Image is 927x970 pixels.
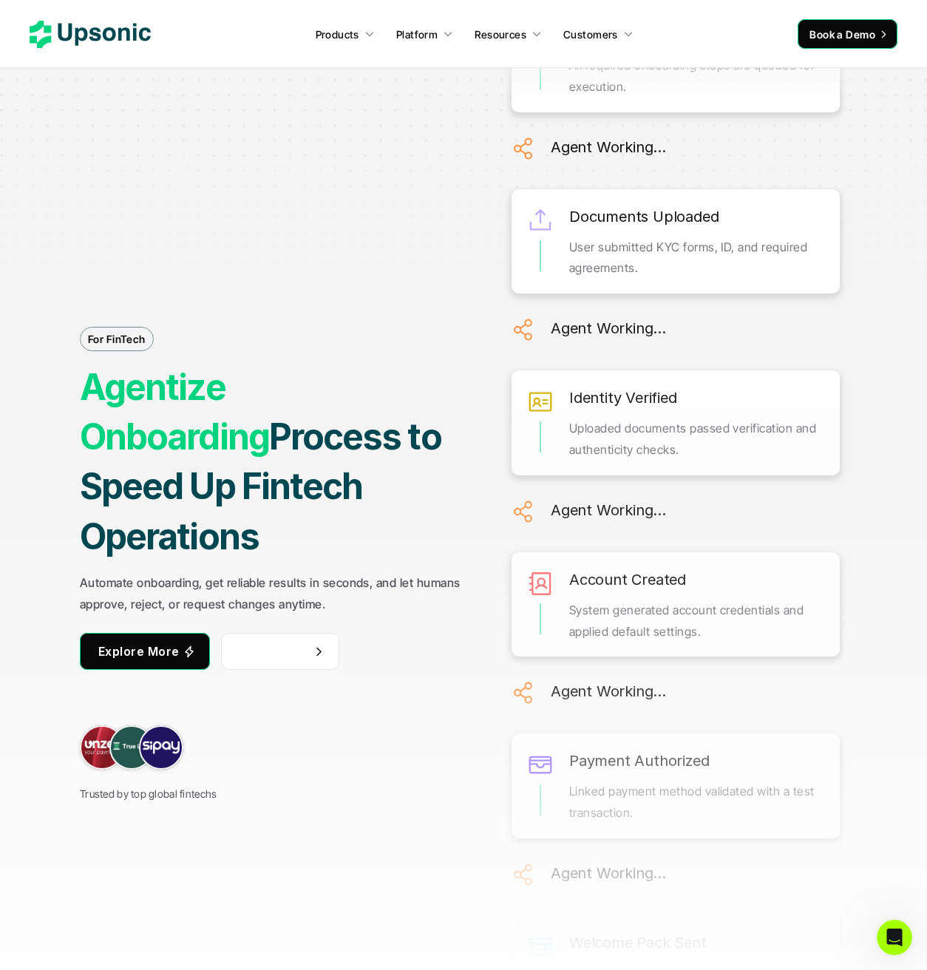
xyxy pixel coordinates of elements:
[569,748,709,773] h6: Payment Authorized
[569,930,707,955] h6: Welcome Pack Sent
[80,575,463,611] strong: Automate onboarding, get reliable results in seconds, and let humans approve, reject, or request ...
[80,633,210,670] a: Explore More
[316,27,359,42] p: Products
[396,27,438,42] p: Platform
[551,316,666,341] h6: Agent Working...
[569,781,825,824] p: Linked payment method validated with a test transaction.
[307,21,384,47] a: Products
[80,365,269,458] strong: Agentize Onboarding
[80,784,217,803] p: Trusted by top global fintechs
[551,135,666,160] h6: Agent Working...
[551,498,666,523] h6: Agent Working...
[98,644,180,659] span: Explore More
[569,600,825,642] p: System generated account credentials and applied default settings.
[569,204,719,229] h6: Documents Uploaded
[569,237,825,279] p: User submitted KYC forms, ID, and required agreements.
[240,644,309,659] span: Book Demo
[475,27,526,42] p: Resources
[569,418,825,461] p: Uploaded documents passed verification and authenticity checks.
[877,920,912,955] iframe: Intercom live chat
[88,331,146,347] p: For FinTech
[80,415,448,557] strong: Process to Speed Up Fintech Operations
[221,633,339,670] a: Book Demo
[569,55,825,98] p: All required onboarding steps are queued for execution.
[551,861,666,886] h6: Agent Working...
[569,385,677,410] h6: Identity Verified
[563,27,618,42] p: Customers
[569,567,686,592] h6: Account Created
[809,28,875,41] span: Book a Demo
[551,679,666,704] h6: Agent Working...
